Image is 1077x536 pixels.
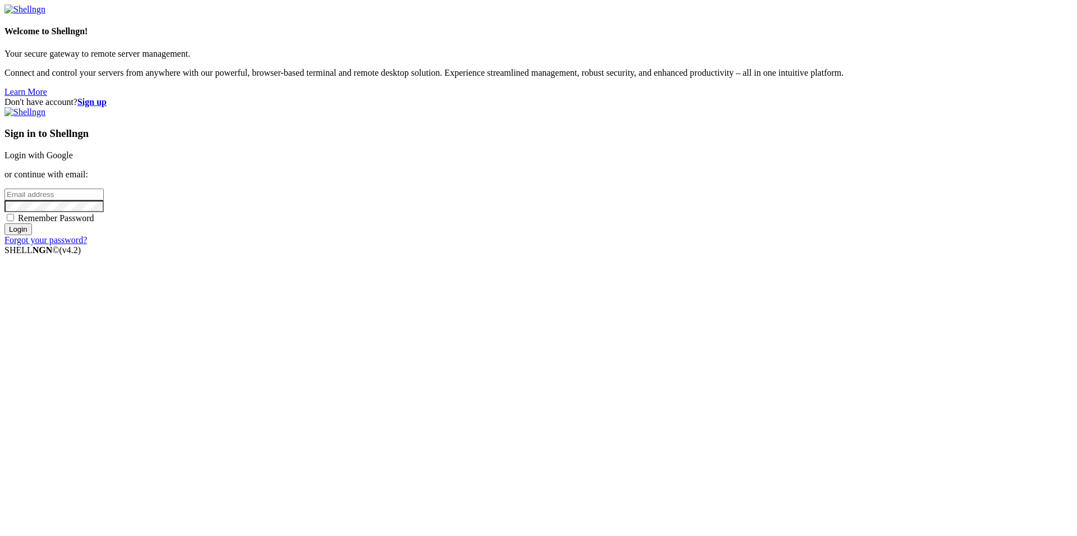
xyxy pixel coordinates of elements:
[4,189,104,200] input: Email address
[77,97,107,107] a: Sign up
[4,87,47,97] a: Learn More
[4,245,81,255] span: SHELL ©
[33,245,53,255] b: NGN
[59,245,81,255] span: 4.2.0
[4,235,87,245] a: Forgot your password?
[4,26,1073,36] h4: Welcome to Shellngn!
[4,223,32,235] input: Login
[4,150,73,160] a: Login with Google
[18,213,94,223] span: Remember Password
[4,68,1073,78] p: Connect and control your servers from anywhere with our powerful, browser-based terminal and remo...
[4,169,1073,180] p: or continue with email:
[4,4,45,15] img: Shellngn
[4,107,45,117] img: Shellngn
[7,214,14,221] input: Remember Password
[4,97,1073,107] div: Don't have account?
[4,49,1073,59] p: Your secure gateway to remote server management.
[4,127,1073,140] h3: Sign in to Shellngn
